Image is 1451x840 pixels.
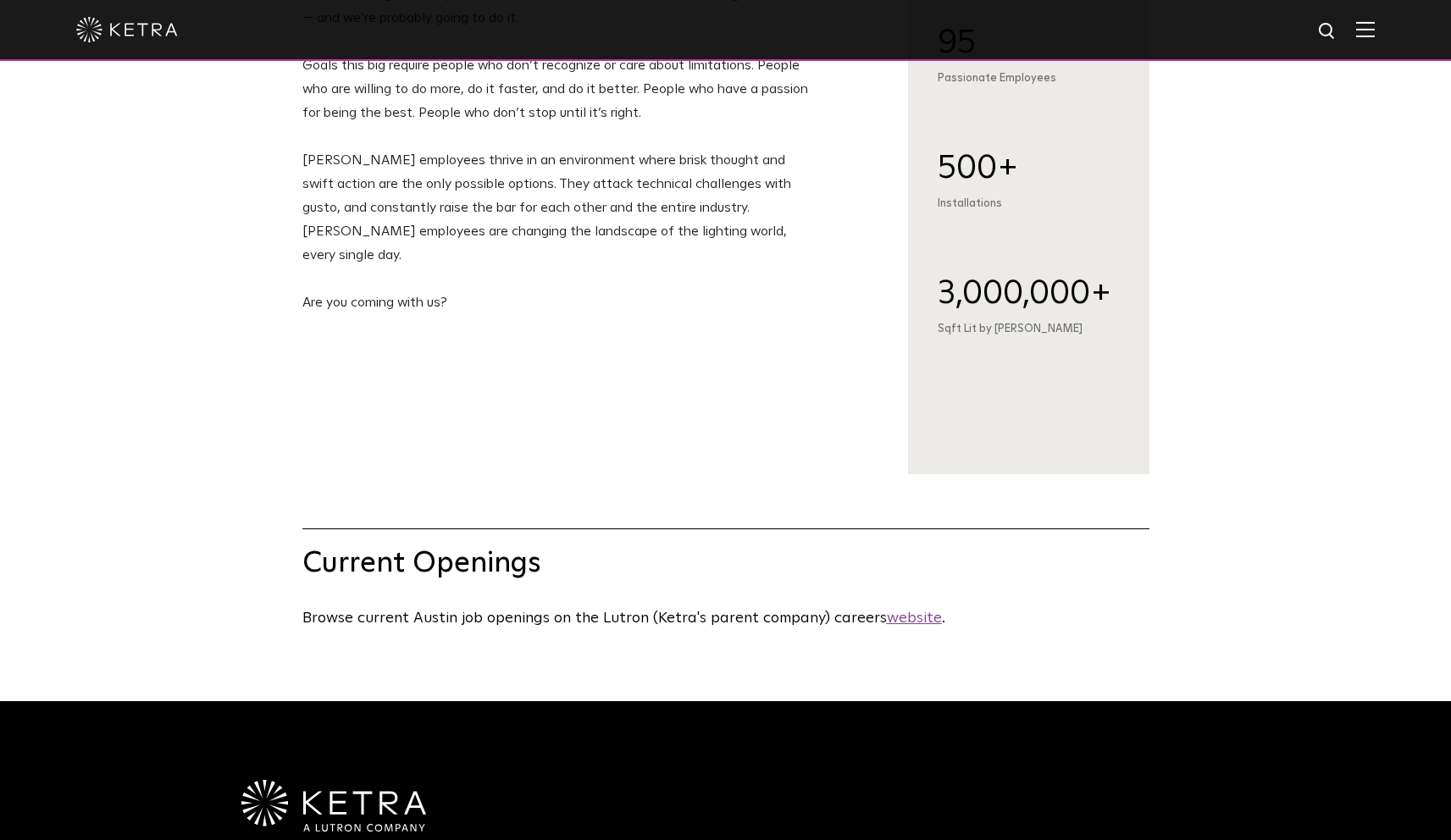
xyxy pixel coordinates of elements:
[887,611,942,626] a: website
[1356,21,1375,37] img: Hamburger%20Nav.svg
[1317,21,1338,42] img: search icon
[241,780,426,832] img: Ketra-aLutronCo_White_RGB
[938,273,1119,313] div: 3,000,000+
[302,611,945,626] span: Browse current Austin job openings on the Lutron (Ketra's parent company) careers .
[938,147,1119,188] div: 500+
[302,528,1149,581] h1: Current Openings
[938,72,1119,86] div: Passionate Employees
[76,17,178,42] img: ketra-logo-2019-white
[938,323,1119,336] div: Sqft Lit by [PERSON_NAME]
[302,148,819,267] p: [PERSON_NAME] employees thrive in an environment where brisk thought and swift action are the onl...
[302,290,819,314] p: Are you coming with us?
[938,197,1119,211] div: Installations
[302,53,819,124] p: Goals this big require people who don’t recognize or care about limitations. People who are willi...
